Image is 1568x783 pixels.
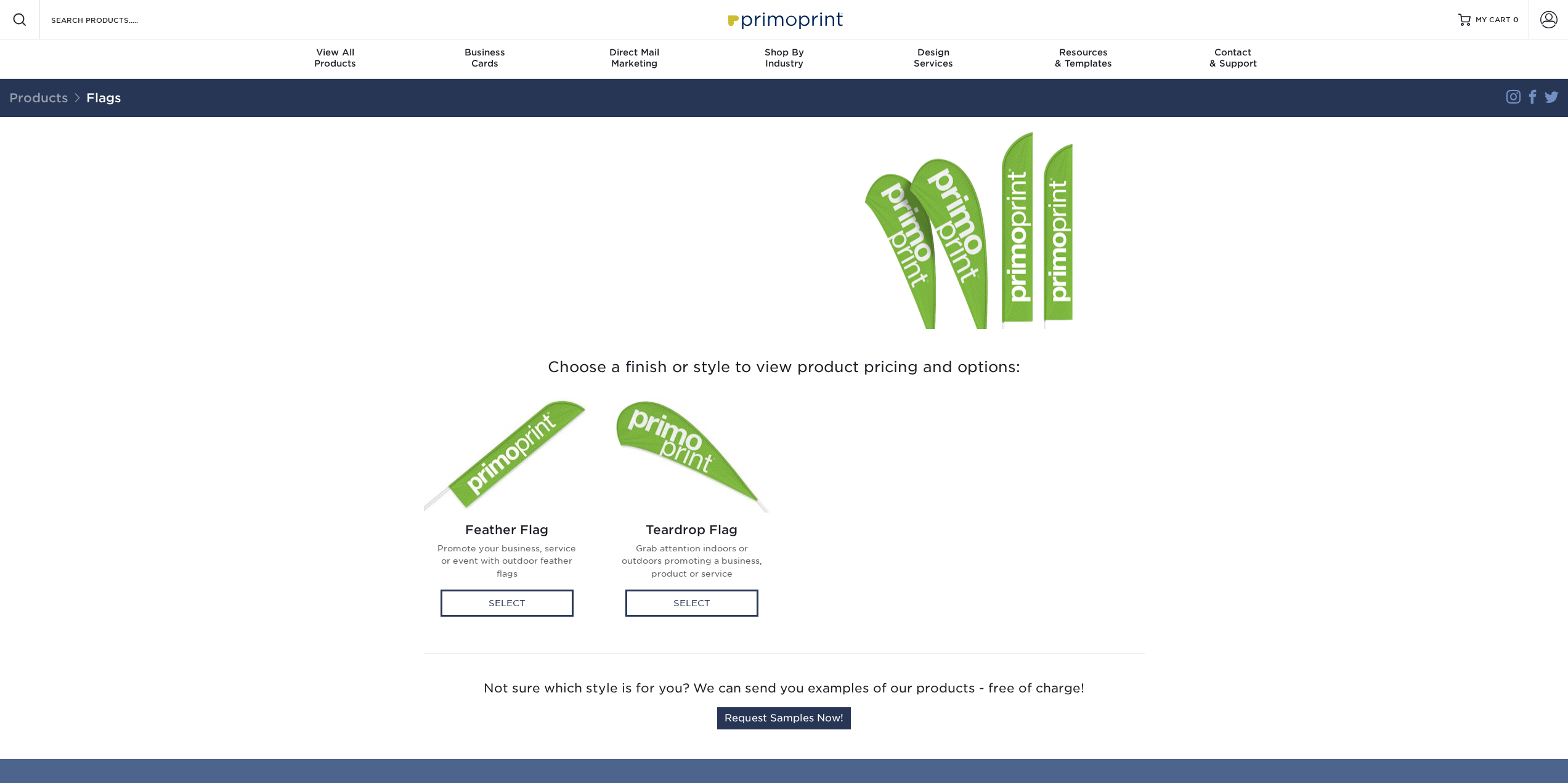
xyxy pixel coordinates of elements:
[261,47,410,58] span: View All
[1009,47,1158,58] span: Resources
[434,261,775,275] li: Indoor and Outdoor Use
[865,132,1073,329] img: Banners
[709,47,859,69] div: Industry
[859,47,1009,58] span: Design
[609,396,775,629] a: Teardrop Flag Flags Teardrop Flag Grab attention indoors or outdoors promoting a business, produc...
[434,542,580,580] p: Promote your business, service or event with outdoor feather flags
[424,141,775,163] h1: Custom Flag Printing
[434,231,775,246] li: Teardrop or Feather
[1158,47,1308,69] div: & Support
[434,216,775,231] li: Variety of Sizes
[86,91,121,105] a: Flags
[619,542,765,580] p: Grab attention indoors or outdoors promoting a business, product or service
[1158,47,1308,58] span: Contact
[434,522,580,537] h2: Feather Flag
[559,39,709,79] a: Direct MailMarketing
[434,246,775,261] li: Durable 3oz Polyester Material
[410,39,559,79] a: BusinessCards
[559,47,709,58] span: Direct Mail
[424,167,775,211] p: Also known as promotional flags, they are portable and great for promoting a business grand openi...
[723,6,846,33] img: Primoprint
[424,679,1145,697] p: Not sure which style is for you? We can send you examples of our products - free of charge!
[717,707,851,729] a: Request Samples Now!
[424,344,1145,391] h3: Choose a finish or style to view product pricing and options:
[625,590,758,617] div: Select
[410,47,559,69] div: Cards
[50,12,170,27] input: SEARCH PRODUCTS.....
[1009,47,1158,69] div: & Templates
[261,39,410,79] a: View AllProducts
[1158,39,1308,79] a: Contact& Support
[709,39,859,79] a: Shop ByIndustry
[434,290,775,305] li: Design Services Available
[609,396,775,513] img: Teardrop Flag Flags
[1513,15,1519,24] span: 0
[559,47,709,69] div: Marketing
[859,47,1009,69] div: Services
[434,275,775,290] li: Optional Hardware
[441,590,574,617] div: Select
[261,47,410,69] div: Products
[424,396,590,629] a: Feather Flag Flags Feather Flag Promote your business, service or event with outdoor feather flag...
[1476,15,1511,25] span: MY CART
[9,91,68,105] a: Products
[709,47,859,58] span: Shop By
[859,39,1009,79] a: DesignServices
[410,47,559,58] span: Business
[619,522,765,537] h2: Teardrop Flag
[424,396,590,513] img: Feather Flag Flags
[1009,39,1158,79] a: Resources& Templates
